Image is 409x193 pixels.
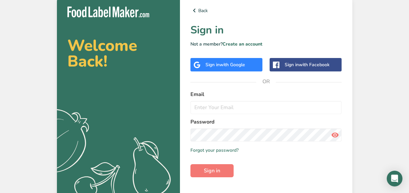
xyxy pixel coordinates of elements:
span: OR [256,72,276,91]
h2: Welcome Back! [67,38,169,69]
img: Food Label Maker [67,7,149,17]
button: Sign in [190,164,234,177]
div: Sign in [205,61,245,68]
span: with Google [220,62,245,68]
a: Create an account [222,41,262,47]
div: Open Intercom Messenger [387,171,402,186]
label: Email [190,90,342,98]
span: Sign in [204,167,220,175]
a: Back [190,7,342,14]
a: Forgot your password? [190,147,239,154]
p: Not a member? [190,41,342,48]
h1: Sign in [190,22,342,38]
span: with Facebook [299,62,329,68]
label: Password [190,118,342,126]
div: Sign in [285,61,329,68]
input: Enter Your Email [190,101,342,114]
